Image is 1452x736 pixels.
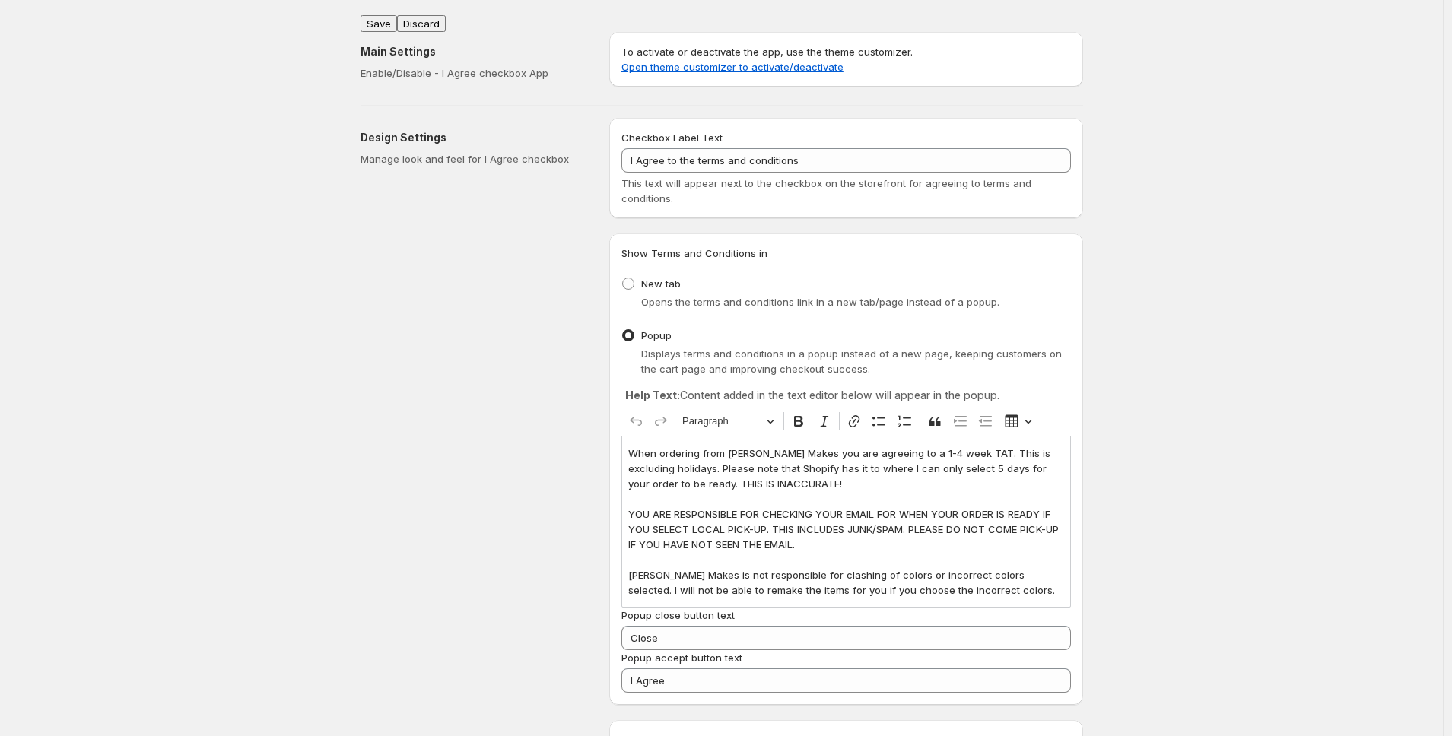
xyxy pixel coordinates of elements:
[361,130,585,145] h2: Design Settings
[641,347,1062,375] span: Displays terms and conditions in a popup instead of a new page, keeping customers on the cart pag...
[628,446,1064,491] p: When ordering from [PERSON_NAME] Makes you are agreeing to a 1-4 week TAT. This is excluding holi...
[361,44,585,59] h2: Main Settings
[361,65,585,81] p: Enable/Disable - I Agree checkbox App
[621,61,844,73] a: Open theme customizer to activate/deactivate
[641,296,999,308] span: Opens the terms and conditions link in a new tab/page instead of a popup.
[641,278,681,290] span: New tab
[397,15,446,32] button: Discard
[361,15,397,32] button: Save
[675,410,780,433] button: Paragraph, Heading
[625,389,680,401] strong: Help Text:
[361,151,585,167] p: Manage look and feel for I Agree checkbox
[625,388,1067,403] p: Content added in the text editor below will appear in the popup.
[682,412,761,430] span: Paragraph
[628,567,1064,598] p: [PERSON_NAME] Makes is not responsible for clashing of colors or incorrect colors selected. I wil...
[628,506,1064,552] p: YOU ARE RESPONSIBLE FOR CHECKING YOUR EMAIL FOR WHEN YOUR ORDER IS READY IF YOU SELECT LOCAL PICK...
[621,609,735,621] span: Popup close button text
[621,668,1071,693] input: Enter the text for the accept button (e.g., 'I Agree', 'Accept', 'Confirm')
[621,626,1071,650] input: Enter the text for the popup close button (e.g., 'Close', 'Dismiss')
[641,329,672,341] span: Popup
[621,436,1071,607] div: Editor editing area: main. Press ⌥0 for help.
[621,177,1031,205] span: This text will appear next to the checkbox on the storefront for agreeing to terms and conditions.
[621,652,742,664] span: Popup accept button text
[621,247,767,259] span: Show Terms and Conditions in
[621,407,1071,436] div: Editor toolbar
[621,132,723,144] span: Checkbox Label Text
[621,44,1071,75] p: To activate or deactivate the app, use the theme customizer.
